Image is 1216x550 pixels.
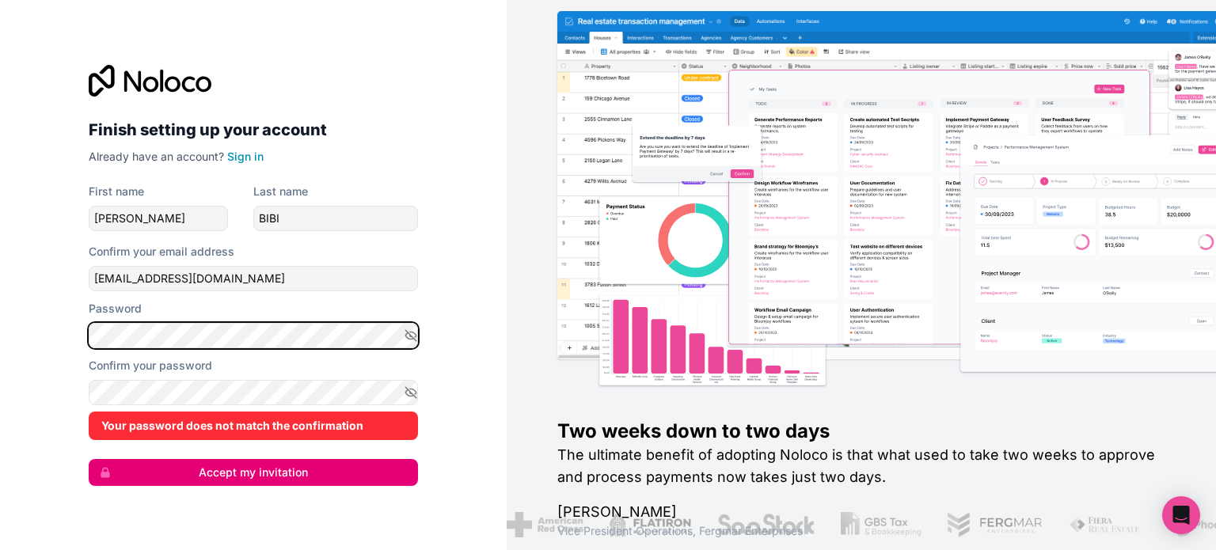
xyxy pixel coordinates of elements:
button: Accept my invitation [89,459,418,486]
input: given-name [89,206,228,231]
label: Last name [253,184,308,199]
a: Sign in [227,150,264,163]
div: Open Intercom Messenger [1162,496,1200,534]
div: Your password does not match the confirmation [89,412,418,440]
h1: Vice President Operations , Fergmar Enterprises [557,523,1165,539]
h1: [PERSON_NAME] [557,501,1165,523]
input: Email address [89,266,418,291]
label: Password [89,301,142,317]
input: Password [89,323,418,348]
input: family-name [253,206,418,231]
label: Confirm your password [89,358,212,374]
h2: The ultimate benefit of adopting Noloco is that what used to take two weeks to approve and proces... [557,444,1165,488]
img: /assets/american-red-cross-BAupjrZR.png [504,512,581,537]
label: First name [89,184,144,199]
input: Confirm password [89,380,418,405]
h2: Finish setting up your account [89,116,418,144]
span: Already have an account? [89,150,224,163]
h1: Two weeks down to two days [557,419,1165,444]
label: Confirm your email address [89,244,234,260]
